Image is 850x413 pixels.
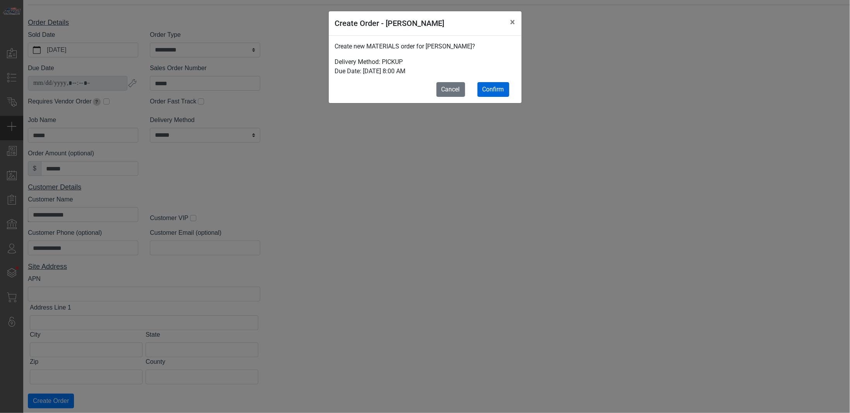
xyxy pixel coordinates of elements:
button: Cancel [436,82,465,97]
p: Delivery Method: PICKUP Due Date: [DATE] 8:00 AM [335,57,515,76]
p: Create new MATERIALS order for [PERSON_NAME]? [335,42,515,51]
button: Confirm [477,82,509,97]
span: Confirm [483,86,504,93]
h5: Create Order - [PERSON_NAME] [335,17,445,29]
button: Close [504,11,522,33]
